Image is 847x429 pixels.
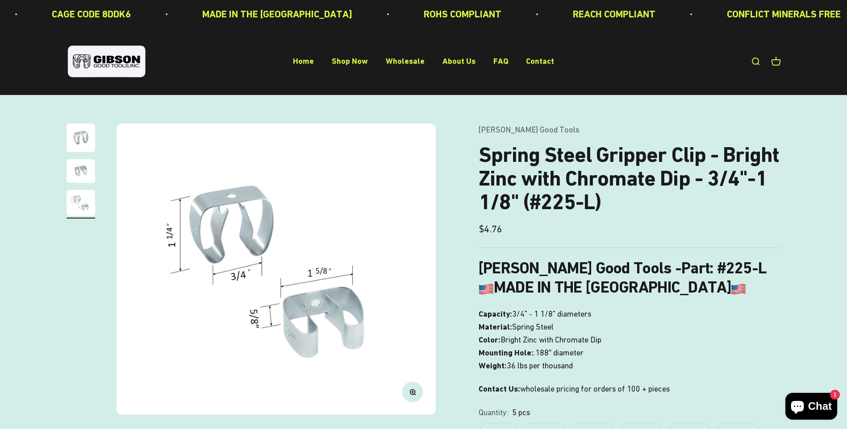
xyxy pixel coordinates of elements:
a: [PERSON_NAME] Good Tools [479,125,579,134]
a: Home [293,57,314,66]
img: close up of a spring steel gripper clip, tool clip, durable, secure holding, Excellent corrosion ... [67,159,95,183]
button: Go to item 2 [67,159,95,186]
button: Go to item 3 [67,190,95,219]
img: close up of a spring steel gripper clip, tool clip, durable, secure holding, Excellent corrosion ... [67,190,95,216]
b: Material: [479,322,512,331]
b: Mounting Hole: [479,348,534,357]
span: .188″ diameter [534,346,584,359]
p: ROHS COMPLIANT [424,6,501,22]
variant-option-value: 5 pcs [512,406,530,419]
a: FAQ [493,57,508,66]
a: Wholesale [386,57,425,66]
b: [PERSON_NAME] Good Tools - [479,259,709,277]
p: CONFLICT MINERALS FREE [727,6,841,22]
b: Capacity: [479,309,512,318]
legend: Quantity: [479,406,509,419]
b: Color: [479,335,501,344]
p: REACH COMPLIANT [573,6,655,22]
inbox-online-store-chat: Shopify online store chat [783,393,840,422]
span: Spring Steel [512,321,554,334]
span: 36 lbs per thousand [507,359,573,372]
img: Gripper clip, made & shipped from the USA! [67,124,95,152]
p: CAGE CODE 8DDK6 [52,6,131,22]
span: Bright Zinc with Chromate Dip [501,334,601,346]
img: close up of a spring steel gripper clip, tool clip, durable, secure holding, Excellent corrosion ... [117,124,436,415]
button: Go to item 1 [67,124,95,155]
p: MADE IN THE [GEOGRAPHIC_DATA] [202,6,352,22]
a: About Us [442,57,476,66]
b: MADE IN THE [GEOGRAPHIC_DATA] [479,278,746,297]
a: Contact [526,57,554,66]
span: Part [681,259,709,277]
b: Weight: [479,361,507,370]
b: : #225-L [709,259,766,277]
strong: Contact Us: [479,384,520,393]
a: Shop Now [332,57,368,66]
sale-price: $4.76 [479,221,502,237]
h1: Spring Steel Gripper Clip - Bright Zinc with Chromate Dip - 3/4"-1 1/8" (#225-L) [479,143,781,214]
p: 3/4" - 1 1/8" diameters [479,308,781,372]
p: wholesale pricing for orders of 100 + pieces [479,383,781,396]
